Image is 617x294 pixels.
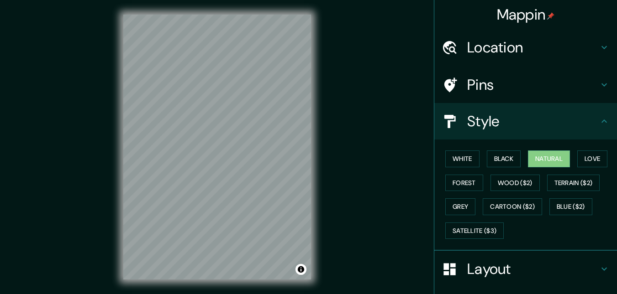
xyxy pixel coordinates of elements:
canvas: Map [123,15,311,279]
div: Location [434,29,617,66]
button: Love [577,150,607,167]
h4: Layout [467,260,599,278]
img: pin-icon.png [547,12,554,20]
button: Blue ($2) [549,198,592,215]
h4: Style [467,112,599,130]
button: Wood ($2) [490,175,540,191]
button: Black [487,150,521,167]
div: Pins [434,67,617,103]
iframe: Help widget launcher [536,258,607,284]
button: Toggle attribution [295,264,306,275]
h4: Pins [467,76,599,94]
button: Cartoon ($2) [483,198,542,215]
div: Layout [434,251,617,287]
button: Grey [445,198,475,215]
h4: Location [467,38,599,57]
button: Natural [528,150,570,167]
div: Style [434,103,617,139]
h4: Mappin [497,5,555,24]
button: White [445,150,480,167]
button: Terrain ($2) [547,175,600,191]
button: Satellite ($3) [445,222,504,239]
button: Forest [445,175,483,191]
